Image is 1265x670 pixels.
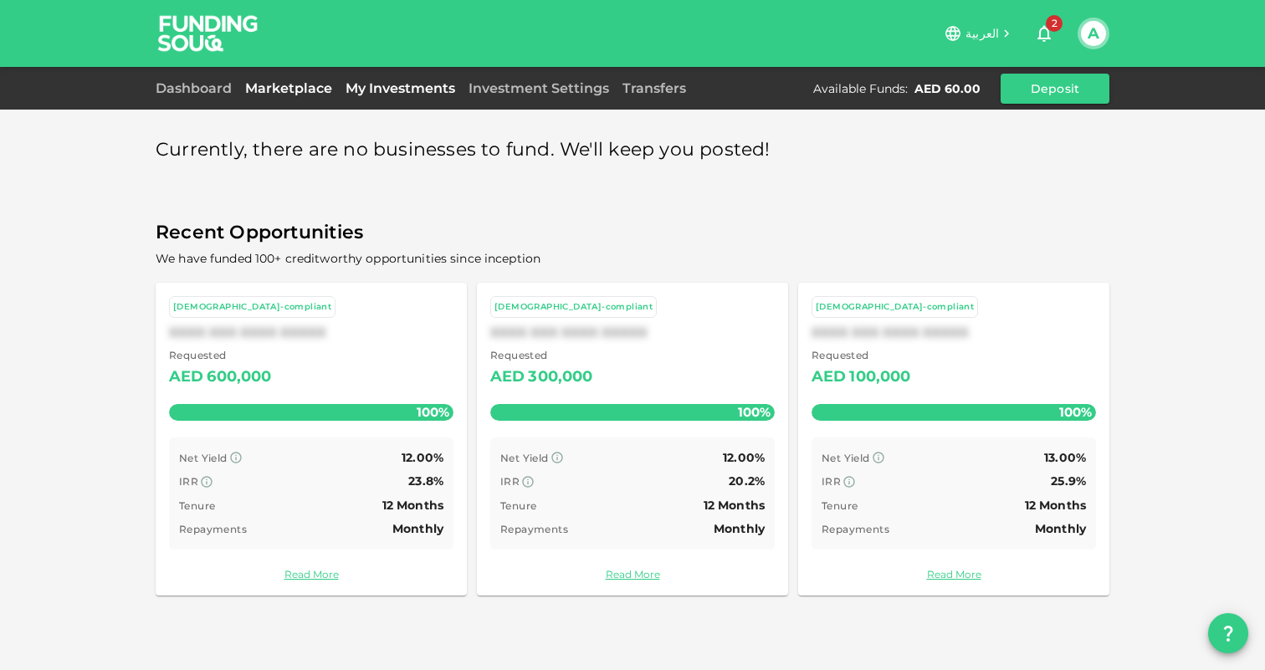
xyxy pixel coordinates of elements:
[704,498,765,513] span: 12 Months
[616,80,693,96] a: Transfers
[798,283,1109,596] a: [DEMOGRAPHIC_DATA]-compliantXXXX XXX XXXX XXXXX Requested AED100,000100% Net Yield 13.00% IRR 25....
[1055,400,1096,424] span: 100%
[822,499,858,512] span: Tenure
[822,523,889,535] span: Repayments
[490,364,525,391] div: AED
[490,347,593,364] span: Requested
[500,452,549,464] span: Net Yield
[500,523,568,535] span: Repayments
[156,283,467,596] a: [DEMOGRAPHIC_DATA]-compliantXXXX XXX XXXX XXXXX Requested AED600,000100% Net Yield 12.00% IRR 23....
[813,80,908,97] div: Available Funds :
[812,325,1096,340] div: XXXX XXX XXXX XXXXX
[812,566,1096,582] a: Read More
[169,325,453,340] div: XXXX XXX XXXX XXXXX
[1208,613,1248,653] button: question
[179,523,247,535] span: Repayments
[528,364,592,391] div: 300,000
[173,300,331,315] div: [DEMOGRAPHIC_DATA]-compliant
[238,80,339,96] a: Marketplace
[1025,498,1086,513] span: 12 Months
[734,400,775,424] span: 100%
[1027,17,1061,50] button: 2
[494,300,653,315] div: [DEMOGRAPHIC_DATA]-compliant
[169,364,203,391] div: AED
[500,475,520,488] span: IRR
[723,450,765,465] span: 12.00%
[462,80,616,96] a: Investment Settings
[714,521,765,536] span: Monthly
[816,300,974,315] div: [DEMOGRAPHIC_DATA]-compliant
[207,364,271,391] div: 600,000
[1081,21,1106,46] button: A
[179,452,228,464] span: Net Yield
[822,475,841,488] span: IRR
[169,347,272,364] span: Requested
[382,498,443,513] span: 12 Months
[849,364,910,391] div: 100,000
[812,364,846,391] div: AED
[392,521,443,536] span: Monthly
[1044,450,1086,465] span: 13.00%
[822,452,870,464] span: Net Yield
[1001,74,1109,104] button: Deposit
[490,325,775,340] div: XXXX XXX XXXX XXXXX
[179,475,198,488] span: IRR
[179,499,215,512] span: Tenure
[729,473,765,488] span: 20.2%
[156,251,540,266] span: We have funded 100+ creditworthy opportunities since inception
[339,80,462,96] a: My Investments
[169,566,453,582] a: Read More
[156,217,1109,249] span: Recent Opportunities
[477,283,788,596] a: [DEMOGRAPHIC_DATA]-compliantXXXX XXX XXXX XXXXX Requested AED300,000100% Net Yield 12.00% IRR 20....
[1046,15,1063,32] span: 2
[812,347,911,364] span: Requested
[1051,473,1086,488] span: 25.9%
[490,566,775,582] a: Read More
[412,400,453,424] span: 100%
[402,450,443,465] span: 12.00%
[914,80,981,97] div: AED 60.00
[156,80,238,96] a: Dashboard
[1035,521,1086,536] span: Monthly
[408,473,443,488] span: 23.8%
[965,26,999,41] span: العربية
[500,499,536,512] span: Tenure
[156,134,771,166] span: Currently, there are no businesses to fund. We'll keep you posted!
